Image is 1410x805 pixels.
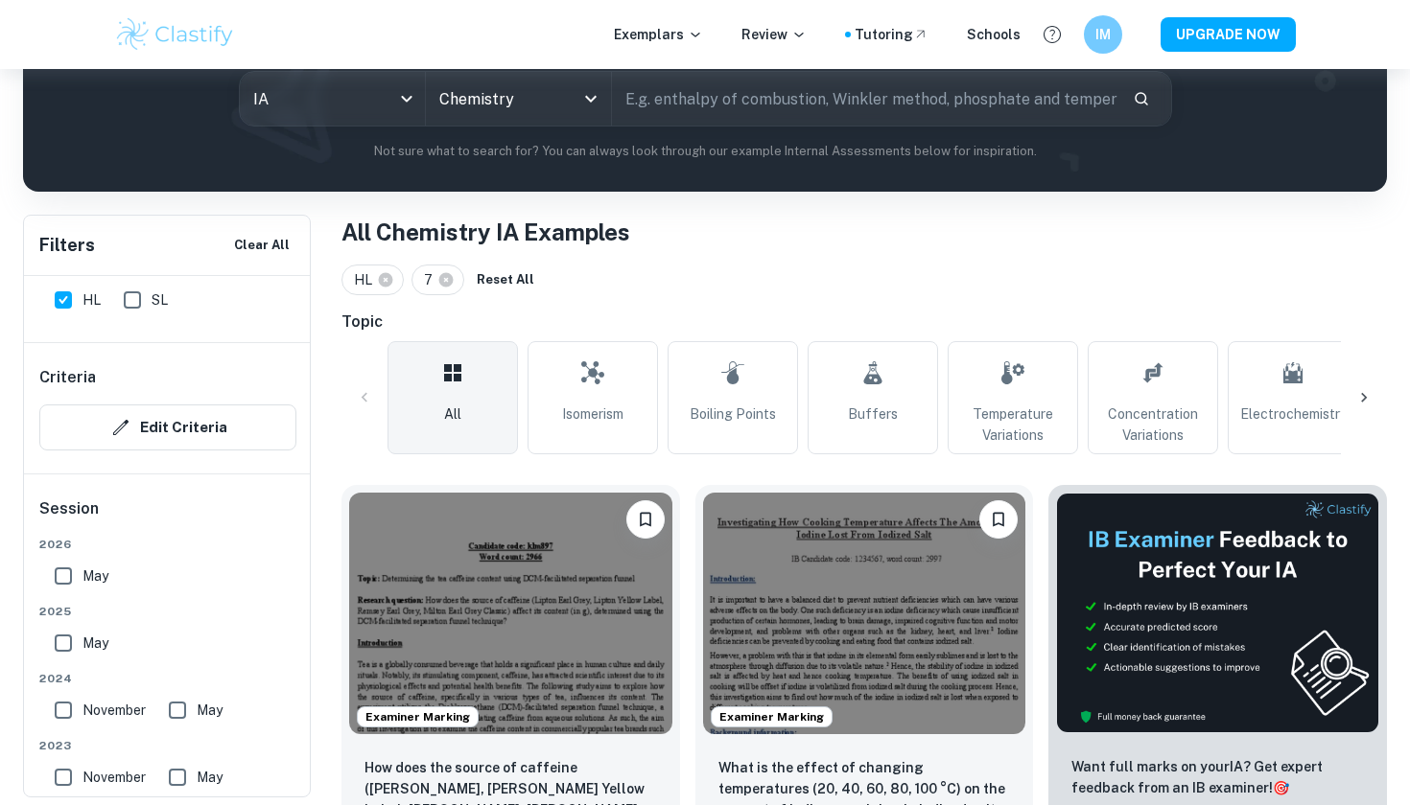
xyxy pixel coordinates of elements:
h6: Criteria [39,366,96,389]
span: 2026 [39,536,296,553]
p: Exemplars [614,24,703,45]
p: Review [741,24,807,45]
span: 2025 [39,603,296,620]
span: HL [354,269,381,290]
span: May [82,565,108,586]
span: 2024 [39,670,296,687]
button: Reset All [472,265,539,294]
span: Boiling Points [690,403,776,425]
span: November [82,700,146,721]
span: Isomerism [562,403,623,425]
h6: Topic [341,310,1387,333]
span: May [197,700,223,721]
a: Schools [967,24,1021,45]
img: Clastify logo [114,15,236,54]
span: Examiner Marking [358,708,478,725]
span: Examiner Marking [712,708,832,725]
span: November [82,767,146,788]
span: Temperature Variations [956,403,1069,446]
span: 7 [424,269,441,290]
img: Chemistry IA example thumbnail: What is the effect of changing temperatu [703,493,1026,734]
button: Bookmark [979,500,1018,539]
span: May [197,767,223,788]
input: E.g. enthalpy of combustion, Winkler method, phosphate and temperature... [612,72,1117,126]
span: May [82,632,108,654]
button: Help and Feedback [1036,18,1069,51]
span: Buffers [848,403,898,425]
p: Want full marks on your IA ? Get expert feedback from an IB examiner! [1071,756,1364,798]
button: Edit Criteria [39,404,296,450]
span: Concentration Variations [1096,403,1210,446]
button: UPGRADE NOW [1161,17,1296,52]
button: Search [1125,82,1158,115]
h6: IM [1093,24,1115,45]
div: IA [240,72,425,126]
a: Tutoring [855,24,928,45]
h6: Session [39,497,296,536]
span: Electrochemistry [1240,403,1347,425]
button: Bookmark [626,500,665,539]
button: Open [577,85,604,112]
h6: Filters [39,232,95,259]
span: 🎯 [1273,780,1289,795]
span: SL [152,289,168,310]
button: Clear All [229,231,294,260]
img: Thumbnail [1056,493,1379,733]
div: HL [341,264,404,295]
h1: All Chemistry IA Examples [341,215,1387,249]
button: IM [1084,15,1122,54]
p: Not sure what to search for? You can always look through our example Internal Assessments below f... [38,142,1372,161]
span: All [444,403,461,425]
div: 7 [411,264,464,295]
span: 2023 [39,737,296,754]
img: Chemistry IA example thumbnail: How does the source of caffeine (Lipton [349,493,672,734]
span: HL [82,289,101,310]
